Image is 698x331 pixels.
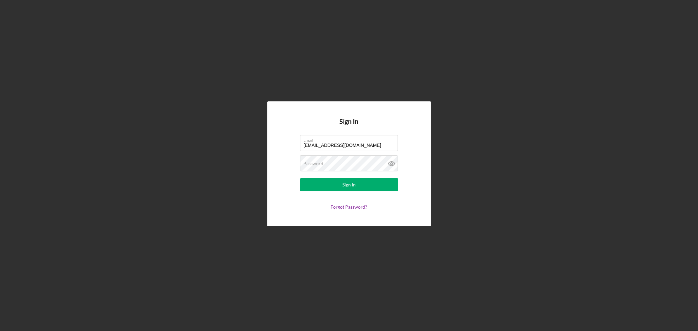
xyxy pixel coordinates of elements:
label: Email [304,135,398,143]
a: Forgot Password? [331,204,367,210]
h4: Sign In [340,118,359,135]
label: Password [304,161,324,166]
button: Sign In [300,178,398,191]
div: Sign In [342,178,356,191]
